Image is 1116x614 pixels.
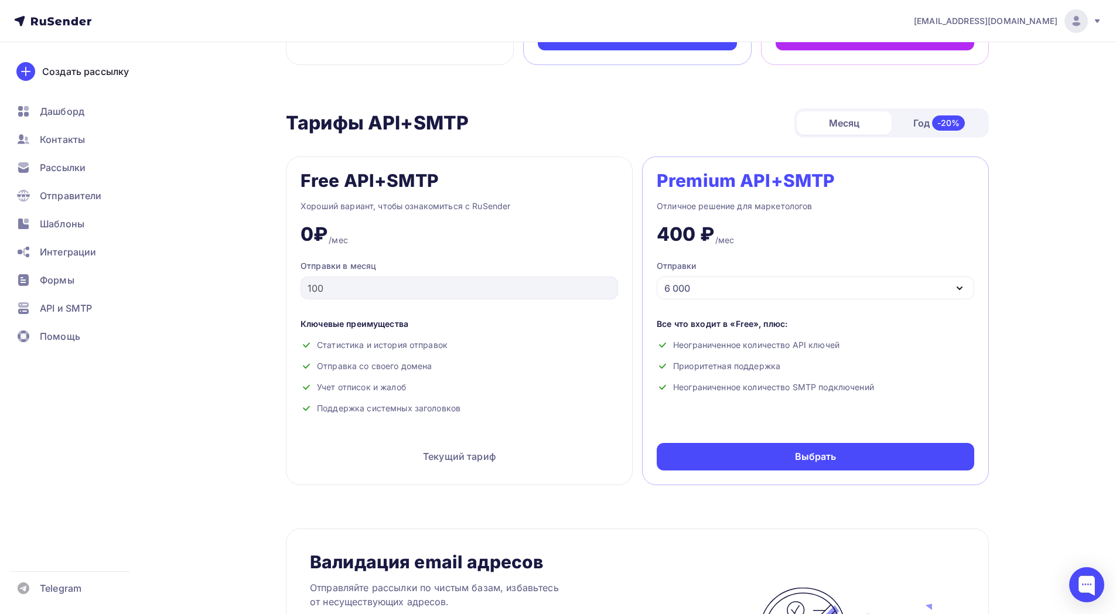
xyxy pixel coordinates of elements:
[286,111,469,135] h2: Тарифы API+SMTP
[797,111,892,135] div: Месяц
[9,128,149,151] a: Контакты
[657,199,974,213] div: Отличное решение для маркетологов
[9,156,149,179] a: Рассылки
[310,552,543,571] div: Валидация email адресов
[40,161,86,175] span: Рассылки
[40,273,74,287] span: Формы
[657,381,974,393] div: Неограниченное количество SMTP подключений
[914,15,1057,27] span: [EMAIL_ADDRESS][DOMAIN_NAME]
[40,189,102,203] span: Отправители
[9,184,149,207] a: Отправители
[914,9,1102,33] a: [EMAIL_ADDRESS][DOMAIN_NAME]
[301,360,618,372] div: Отправка со своего домена
[301,339,618,351] div: Статистика и история отправок
[657,171,835,190] div: Premium API+SMTP
[301,199,618,213] div: Хороший вариант, чтобы ознакомиться с RuSender
[657,260,974,299] button: Отправки 6 000
[301,381,618,393] div: Учет отписок и жалоб
[657,318,974,330] div: Все что входит в «Free», плюс:
[329,234,348,246] div: /мес
[301,223,327,246] div: 0₽
[657,339,974,351] div: Неограниченное количество API ключей
[9,268,149,292] a: Формы
[301,260,618,272] div: Отправки в месяц
[9,100,149,123] a: Дашборд
[301,442,618,470] div: Текущий тариф
[301,318,618,330] div: Ключевые преимущества
[932,115,965,131] div: -20%
[657,260,696,272] div: Отправки
[310,581,603,609] div: Отправляйте рассылки по чистым базам, избавьтесь от несуществующих адресов.
[40,581,81,595] span: Telegram
[715,234,735,246] div: /мес
[664,281,690,295] div: 6 000
[657,223,714,246] div: 400 ₽
[9,212,149,236] a: Шаблоны
[40,132,85,146] span: Контакты
[40,245,96,259] span: Интеграции
[795,450,837,463] div: Выбрать
[301,171,439,190] div: Free API+SMTP
[40,301,92,315] span: API и SMTP
[40,329,80,343] span: Помощь
[42,64,129,79] div: Создать рассылку
[657,360,974,372] div: Приоритетная поддержка
[40,104,84,118] span: Дашборд
[40,217,84,231] span: Шаблоны
[301,402,618,414] div: Поддержка системных заголовков
[892,111,987,135] div: Год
